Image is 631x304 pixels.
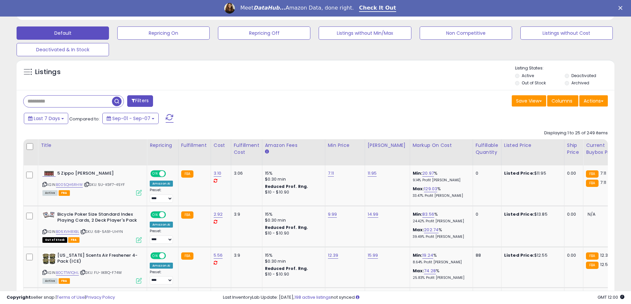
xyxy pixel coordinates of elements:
button: Last 7 Days [24,113,68,124]
button: Deactivated & In Stock [17,43,109,56]
a: 14.99 [368,211,379,218]
a: Terms of Use [57,294,85,300]
span: Sep-01 - Sep-07 [112,115,150,122]
div: 0.00 [567,170,578,176]
small: FBA [586,262,598,269]
a: 20.97 [422,170,434,177]
div: seller snap | | [7,294,115,301]
small: Amazon Fees. [265,149,269,155]
div: $10 - $10.90 [265,231,320,236]
div: ASIN: [42,252,142,283]
div: Markup on Cost [413,142,470,149]
a: 83.56 [422,211,434,218]
div: Listed Price [504,142,561,149]
a: 3.10 [214,170,222,177]
b: Listed Price: [504,170,534,176]
span: 12.55 [600,261,611,268]
div: $12.55 [504,252,559,258]
div: $10 - $10.90 [265,190,320,195]
a: 202.74 [424,227,439,233]
button: Repricing Off [218,26,310,40]
p: 33.47% Profit [PERSON_NAME] [413,194,468,198]
a: 9.99 [328,211,337,218]
div: ASIN: [42,170,142,195]
a: 2.92 [214,211,223,218]
span: ON [151,171,159,177]
b: Min: [413,252,423,258]
span: FBA [59,278,70,284]
small: FBA [586,180,598,187]
button: Filters [127,95,153,107]
label: Deactivated [571,73,596,78]
a: 129.03 [424,186,437,192]
span: | SKU: 5U-K9F7-45YF [84,182,125,187]
a: 7.11 [328,170,334,177]
div: % [413,268,468,280]
button: Listings without Cost [520,26,613,40]
span: All listings currently available for purchase on Amazon [42,190,58,196]
div: Fulfillment Cost [234,142,259,156]
span: All listings currently available for purchase on Amazon [42,278,58,284]
div: ASIN: [42,211,142,242]
img: 51887Iey-3L._SL40_.jpg [42,211,56,218]
div: Ship Price [567,142,580,156]
a: B0CTTW1QHL [56,270,79,276]
a: 74.28 [424,268,436,274]
div: Current Buybox Price [586,142,620,156]
b: Max: [413,186,424,192]
b: [US_STATE] Scents Air Freshener 4-Pack (ICE) [57,252,138,266]
button: Columns [547,95,578,107]
span: Last 7 Days [34,115,60,122]
a: 15.99 [368,252,378,259]
small: FBA [181,211,193,219]
div: 0 [476,211,496,217]
p: 25.83% Profit [PERSON_NAME] [413,276,468,280]
div: 0.00 [567,252,578,258]
div: $0.30 min [265,176,320,182]
p: 39.49% Profit [PERSON_NAME] [413,235,468,239]
i: DataHub... [253,5,286,11]
div: Preset: [150,270,173,285]
button: Listings without Min/Max [319,26,411,40]
b: Bicycle Poker Size Standard Index Playing Cards, 2 Deck Player's Pack [57,211,138,225]
span: FBA [59,190,70,196]
span: ON [151,253,159,258]
span: Columns [552,98,572,104]
div: Repricing [150,142,176,149]
small: FBA [586,252,598,260]
p: 8.64% Profit [PERSON_NAME] [413,260,468,265]
div: % [413,252,468,265]
strong: Copyright [7,294,31,300]
p: 9.14% Profit [PERSON_NAME] [413,178,468,183]
label: Out of Stock [522,80,546,86]
small: FBA [586,170,598,178]
div: Fulfillable Quantity [476,142,499,156]
div: Amazon AI [150,222,173,228]
h5: Listings [35,67,61,77]
a: 19.24 [422,252,433,259]
span: All listings that are currently out of stock and unavailable for purchase on Amazon [42,237,67,243]
a: Privacy Policy [86,294,115,300]
div: Meet Amazon Data, done right. [240,5,354,11]
div: $0.30 min [265,217,320,223]
label: Archived [571,80,589,86]
span: | SKU: FU-XKRQ-F74W [80,270,122,275]
span: 7.11 [600,170,606,176]
div: 0.00 [567,211,578,217]
span: OFF [165,253,176,258]
button: Sep-01 - Sep-07 [102,113,159,124]
p: 24.42% Profit [PERSON_NAME] [413,219,468,224]
button: Save View [512,95,546,107]
span: N/A [588,211,596,217]
div: Amazon AI [150,263,173,269]
div: 15% [265,211,320,217]
b: 5 Zippo [PERSON_NAME] [57,170,138,178]
img: 51ardZiZscL._SL40_.jpg [42,252,56,266]
div: % [413,227,468,239]
div: % [413,186,468,198]
div: 3.9 [234,211,257,217]
button: Default [17,26,109,40]
th: The percentage added to the cost of goods (COGS) that forms the calculator for Min & Max prices. [410,139,473,165]
div: % [413,170,468,183]
div: Title [41,142,144,149]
